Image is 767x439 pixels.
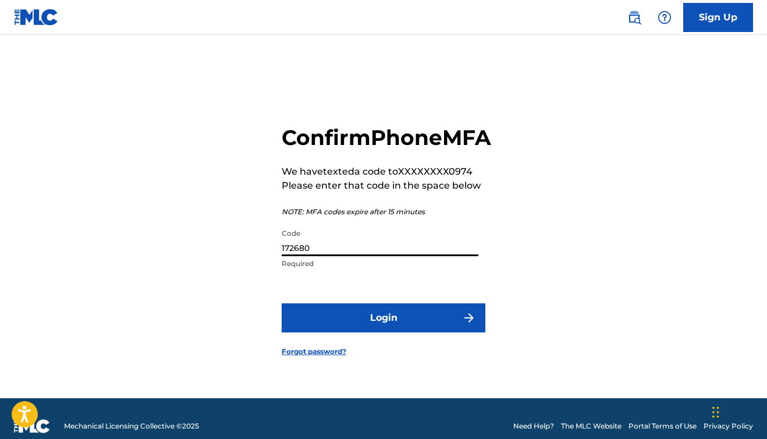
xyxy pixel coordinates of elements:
[653,6,676,29] div: Help
[282,303,485,332] button: Login
[64,421,199,431] span: Mechanical Licensing Collective © 2025
[712,395,719,430] div: Drag
[14,419,50,433] img: logo
[462,311,476,325] img: f7272a7cc735f4ea7f67.svg
[14,9,59,26] img: MLC Logo
[282,165,491,179] p: We have texted a code to XXXXXXXX0974
[513,421,554,431] a: Need Help?
[561,421,622,431] a: The MLC Website
[282,346,346,357] a: Forgot password?
[709,383,767,439] iframe: Chat Widget
[282,207,491,217] p: NOTE: MFA codes expire after 15 minutes
[683,3,753,32] a: Sign Up
[282,179,491,193] p: Please enter that code in the space below
[282,125,491,151] h2: Confirm Phone MFA
[704,421,753,431] a: Privacy Policy
[623,6,646,29] a: Public Search
[627,10,641,24] img: search
[658,10,672,24] img: help
[628,421,697,431] a: Portal Terms of Use
[282,259,478,269] p: Required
